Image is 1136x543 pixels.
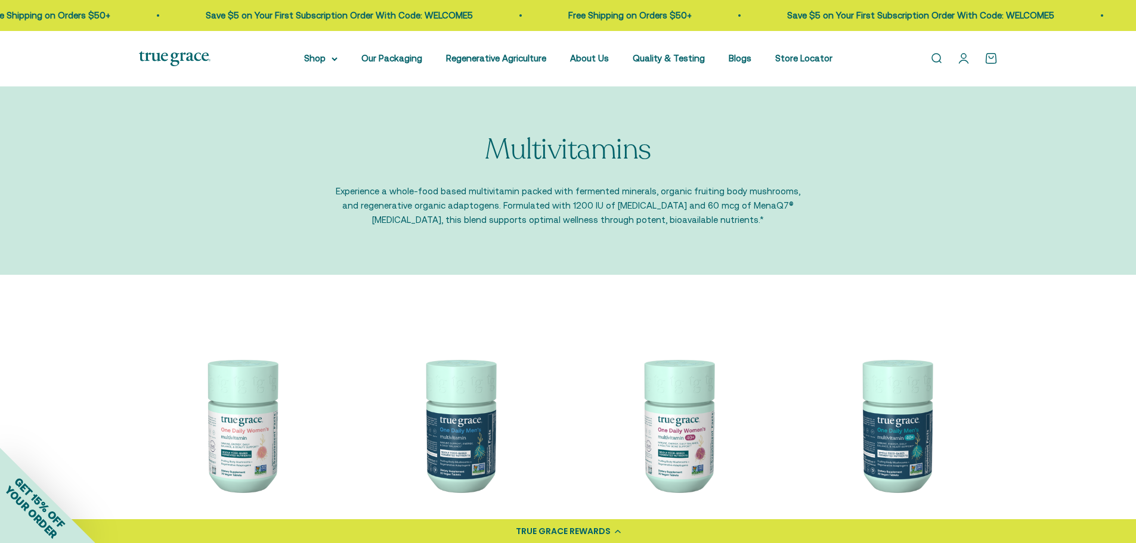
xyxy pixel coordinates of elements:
p: Experience a whole-food based multivitamin packed with fermented minerals, organic fruiting body ... [336,184,801,227]
a: About Us [570,53,609,63]
p: Save $5 on Your First Subscription Order With Code: WELCOME5 [206,8,473,23]
img: We select ingredients that play a concrete role in true health, and we include them at effective ... [139,322,343,526]
span: YOUR ORDER [2,483,60,541]
a: Regenerative Agriculture [446,53,546,63]
a: Our Packaging [361,53,422,63]
summary: Shop [304,51,338,66]
a: Blogs [729,53,751,63]
img: One Daily Men's 40+ Multivitamin [794,322,998,526]
div: TRUE GRACE REWARDS [516,525,611,538]
a: Quality & Testing [633,53,705,63]
img: Daily Multivitamin for Immune Support, Energy, Daily Balance, and Healthy Bone Support* Vitamin A... [575,322,779,526]
a: Free Shipping on Orders $50+ [568,10,692,20]
a: Store Locator [775,53,832,63]
p: Save $5 on Your First Subscription Order With Code: WELCOME5 [787,8,1054,23]
span: GET 15% OFF [12,475,67,530]
img: One Daily Men's Multivitamin [357,322,561,526]
p: Multivitamins [485,134,651,166]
